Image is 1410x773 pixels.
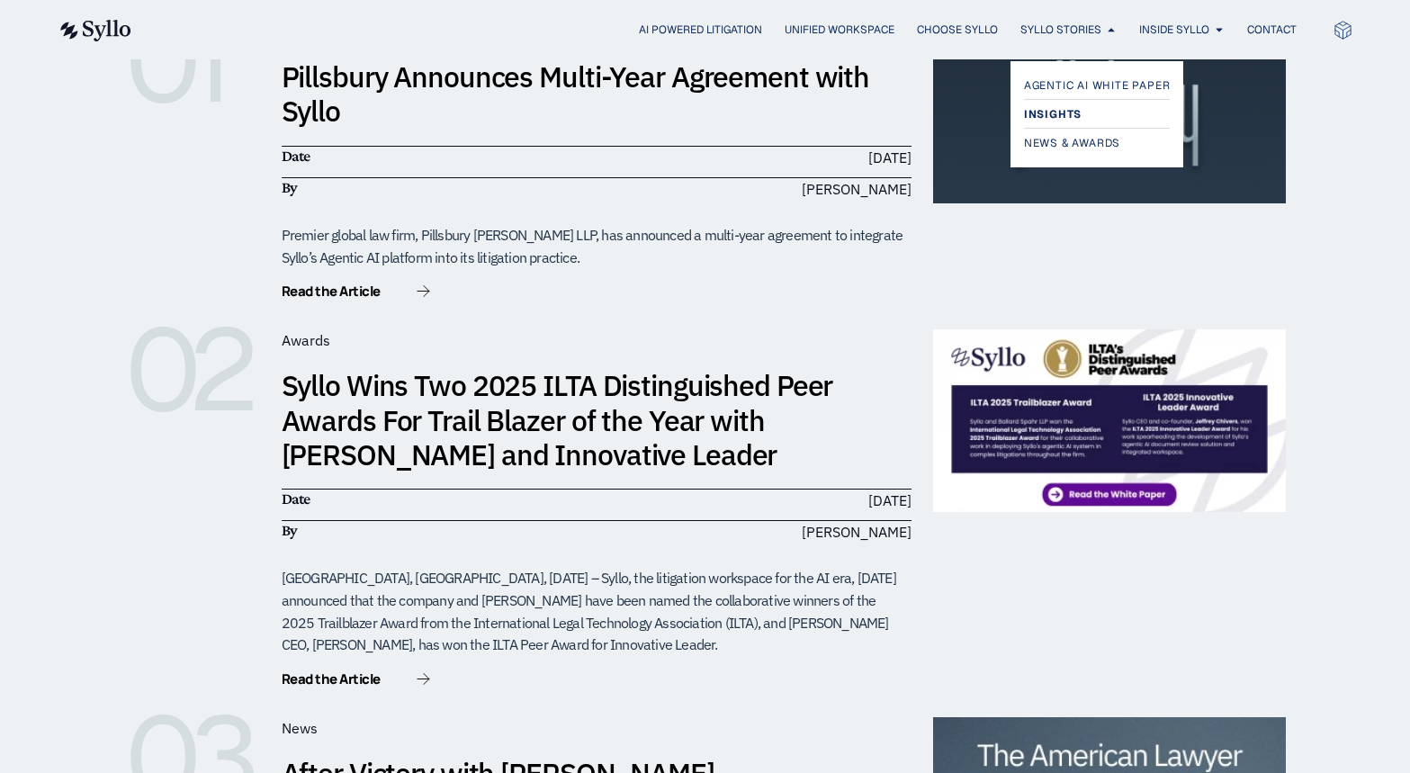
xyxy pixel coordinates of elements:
span: News & Awards [1024,132,1120,154]
span: Read the Article [282,284,381,298]
span: Read the Article [282,672,381,686]
a: Inside Syllo [1139,22,1209,38]
a: Insights [1024,103,1171,125]
nav: Menu [167,22,1297,39]
h6: 02 [125,329,260,410]
span: Insights [1024,103,1082,125]
a: News & Awards [1024,132,1171,154]
a: Read the Article [282,672,430,690]
a: Agentic AI White Paper [1024,75,1171,96]
a: Choose Syllo [917,22,998,38]
span: [PERSON_NAME] [802,178,912,200]
div: [GEOGRAPHIC_DATA], [GEOGRAPHIC_DATA], [DATE] – Syllo, the litigation workspace for the AI era, [D... [282,567,912,656]
div: Menu Toggle [167,22,1297,39]
span: [PERSON_NAME] [802,521,912,543]
a: Syllo Stories [1020,22,1101,38]
span: News [282,719,318,737]
img: White-Paper-Preview-V2-1 [933,329,1286,512]
h6: By [282,178,588,198]
div: Premier global law firm, Pillsbury [PERSON_NAME] LLP, has announced a multi-year agreement to int... [282,224,912,268]
time: [DATE] [868,491,912,509]
a: Unified Workspace [785,22,894,38]
h6: Date [282,490,588,509]
a: Contact [1247,22,1297,38]
span: Awards [282,331,330,349]
a: AI Powered Litigation [639,22,762,38]
h6: By [282,521,588,541]
a: Read the Article [282,284,430,302]
a: Syllo Wins Two 2025 ILTA Distinguished Peer Awards For Trail Blazer of the Year with [PERSON_NAME... [282,366,833,473]
img: syllo [58,20,131,41]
